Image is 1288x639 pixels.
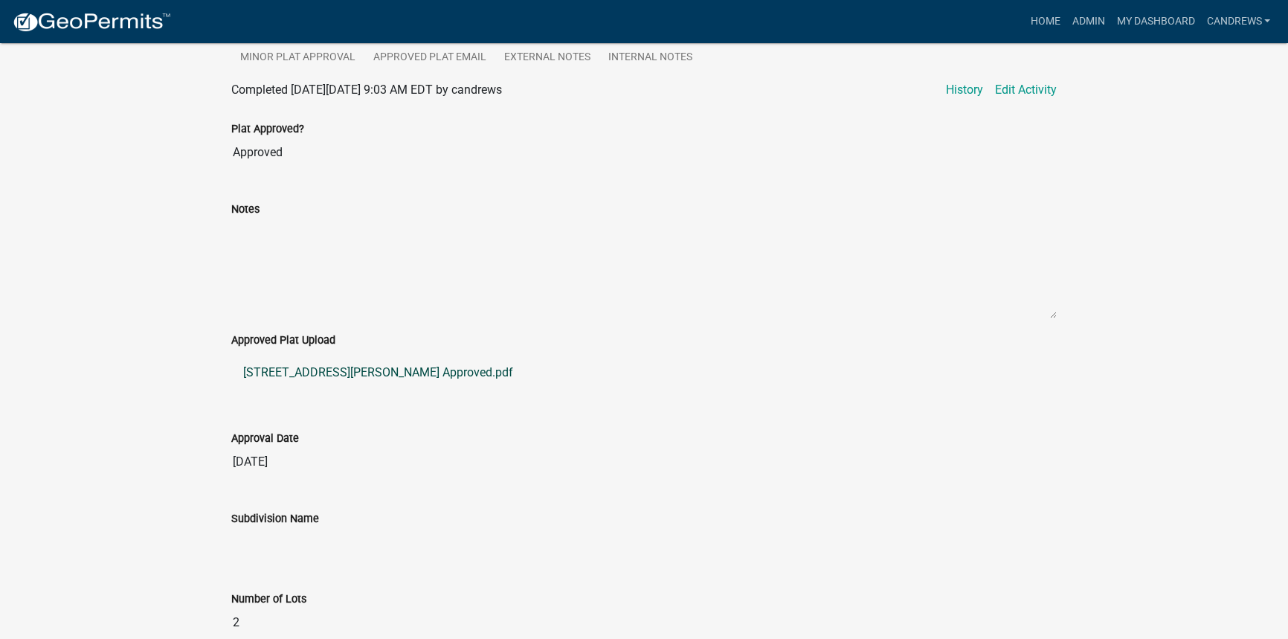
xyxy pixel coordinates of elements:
[231,434,299,444] label: Approval Date
[231,355,1057,391] a: [STREET_ADDRESS][PERSON_NAME] Approved.pdf
[1066,7,1110,36] a: Admin
[231,34,364,82] a: Minor Plat Approval
[231,205,260,215] label: Notes
[231,514,319,524] label: Subdivision Name
[231,335,335,346] label: Approved Plat Upload
[995,81,1057,99] a: Edit Activity
[1200,7,1276,36] a: candrews
[495,34,599,82] a: External Notes
[599,34,701,82] a: Internal Notes
[1110,7,1200,36] a: My Dashboard
[231,83,502,97] span: Completed [DATE][DATE] 9:03 AM EDT by candrews
[231,594,306,605] label: Number of Lots
[946,81,983,99] a: History
[364,34,495,82] a: Approved Plat Email
[231,124,304,135] label: Plat Approved?
[1024,7,1066,36] a: Home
